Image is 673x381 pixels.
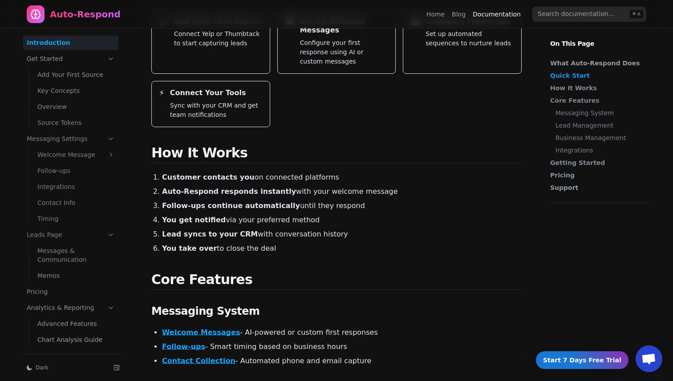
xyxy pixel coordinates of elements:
[162,357,235,365] a: Contact Collection
[34,100,118,114] a: Overview
[162,230,258,238] strong: Lead syncs to your CRM
[277,9,396,74] a: 💬Set Up Welcome MessagesConfigure your first response using AI or custom messages
[34,180,118,194] a: Integrations
[550,59,645,68] a: What Auto-Respond Does
[170,88,246,97] h3: Connect Your Tools
[426,10,445,19] a: Home
[555,108,645,117] a: Messaging System
[23,36,118,50] a: Introduction
[34,68,118,82] a: Add Your First Source
[426,29,514,48] p: Set up automated sequences to nurture leads
[27,5,121,23] a: Home page
[34,317,118,331] a: Advanced Features
[151,9,270,74] a: 🔗Add Your First SourceConnect Yelp or Thumbtack to start capturing leads
[532,7,646,22] input: Search documentation…
[535,351,629,369] a: Start 7 Days Free Trial
[162,356,522,366] li: - Automated phone and email capture
[23,52,118,66] a: Get Started
[550,96,645,105] a: Core Features
[162,216,226,224] strong: You get notified
[34,196,118,210] a: Contact Info
[403,9,522,74] a: 📅Configure Follow-upsSet up automated sequences to nurture leads
[34,212,118,226] a: Timing
[162,172,522,183] li: on connected platforms
[550,71,645,80] a: Quick Start
[162,328,240,337] a: Welcome Messages
[162,186,522,197] li: with your welcome message
[550,171,645,180] a: Pricing
[162,201,300,210] strong: Follow-ups continue automatically
[34,116,118,130] a: Source Tokens
[162,243,522,254] li: to close the deal
[174,29,263,48] p: Connect Yelp or Thumbtack to start capturing leads
[151,272,522,290] h2: Core Features
[170,101,263,120] p: Sync with your CRM and get team notifications
[34,269,118,283] a: Memos
[636,345,662,372] div: Open chat
[550,158,645,167] a: Getting Started
[162,342,205,351] a: Follow-ups
[162,187,296,196] strong: Auto-Respond responds instantly
[23,361,107,374] button: Dark
[555,121,645,130] a: Lead Management
[110,361,123,374] button: Collapse sidebar
[151,304,522,318] h3: Messaging System
[162,341,522,352] li: - Smart timing based on business hours
[473,10,521,19] a: Documentation
[555,146,645,155] a: Integrations
[555,133,645,142] a: Business Management
[34,244,118,267] a: Messages & Communication
[34,84,118,98] a: Key Concepts
[34,333,118,347] a: Chart Analysis Guide
[159,88,165,97] div: ⚡
[23,228,118,242] a: Leads Page
[151,81,270,127] a: ⚡Connect Your ToolsSync with your CRM and get team notifications
[550,183,645,192] a: Support
[34,148,118,162] a: Welcome Message
[162,229,522,240] li: with conversation history
[151,145,522,163] h2: How It Works
[23,285,118,299] a: Pricing
[162,201,522,211] li: until they respond
[162,244,217,253] strong: You take over
[550,84,645,92] a: How It Works
[50,8,121,20] div: Auto-Respond
[300,38,389,66] p: Configure your first response using AI or custom messages
[543,28,657,48] p: On This Page
[162,215,522,225] li: via your preferred method
[23,132,118,146] a: Messaging Settings
[452,10,466,19] a: Blog
[23,301,118,315] a: Analytics & Reporting
[34,164,118,178] a: Follow-ups
[162,327,522,338] li: - AI-powered or custom first responses
[23,349,118,363] a: Integrations
[162,173,255,181] strong: Customer contacts you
